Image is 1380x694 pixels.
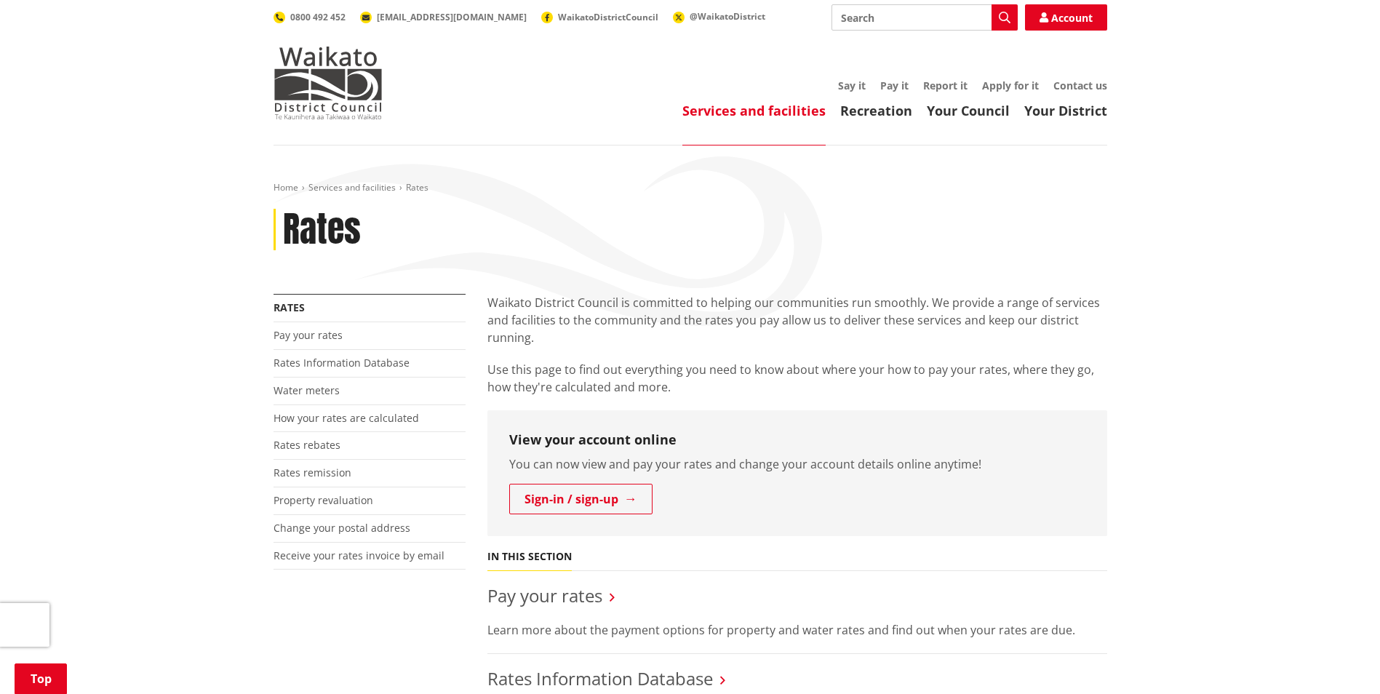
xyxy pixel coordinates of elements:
[982,79,1039,92] a: Apply for it
[360,11,527,23] a: [EMAIL_ADDRESS][DOMAIN_NAME]
[377,11,527,23] span: [EMAIL_ADDRESS][DOMAIN_NAME]
[831,4,1018,31] input: Search input
[274,47,383,119] img: Waikato District Council - Te Kaunihera aa Takiwaa o Waikato
[274,521,410,535] a: Change your postal address
[1025,4,1107,31] a: Account
[509,432,1085,448] h3: View your account online
[682,102,826,119] a: Services and facilities
[274,549,444,562] a: Receive your rates invoice by email
[840,102,912,119] a: Recreation
[927,102,1010,119] a: Your Council
[838,79,866,92] a: Say it
[880,79,909,92] a: Pay it
[1024,102,1107,119] a: Your District
[15,663,67,694] a: Top
[274,493,373,507] a: Property revaluation
[1053,79,1107,92] a: Contact us
[487,361,1107,396] p: Use this page to find out everything you need to know about where your how to pay your rates, whe...
[274,438,340,452] a: Rates rebates
[274,181,298,194] a: Home
[283,209,361,251] h1: Rates
[308,181,396,194] a: Services and facilities
[509,484,653,514] a: Sign-in / sign-up
[274,300,305,314] a: Rates
[274,466,351,479] a: Rates remission
[673,10,765,23] a: @WaikatoDistrict
[274,356,410,370] a: Rates Information Database
[274,411,419,425] a: How your rates are calculated
[541,11,658,23] a: WaikatoDistrictCouncil
[274,11,346,23] a: 0800 492 452
[509,455,1085,473] p: You can now view and pay your rates and change your account details online anytime!
[274,383,340,397] a: Water meters
[274,328,343,342] a: Pay your rates
[487,294,1107,346] p: Waikato District Council is committed to helping our communities run smoothly. We provide a range...
[690,10,765,23] span: @WaikatoDistrict
[487,666,713,690] a: Rates Information Database
[558,11,658,23] span: WaikatoDistrictCouncil
[923,79,968,92] a: Report it
[290,11,346,23] span: 0800 492 452
[274,182,1107,194] nav: breadcrumb
[487,551,572,563] h5: In this section
[487,621,1107,639] p: Learn more about the payment options for property and water rates and find out when your rates ar...
[487,583,602,607] a: Pay your rates
[406,181,428,194] span: Rates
